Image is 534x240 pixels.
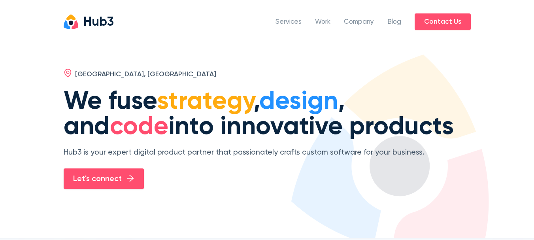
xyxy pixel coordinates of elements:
[387,17,401,27] a: Blog
[344,17,374,27] a: Company
[75,71,216,77] span: [GEOGRAPHIC_DATA], [GEOGRAPHIC_DATA]
[259,89,338,114] span: design
[83,16,114,29] div: Hub3
[64,147,471,159] div: Hub3 is your expert digital product partner that passionately crafts custom software for your bus...
[73,173,122,185] span: Let's connect
[110,115,168,140] span: code
[126,174,134,182] span: arrow-right
[275,17,302,27] a: Services
[64,89,471,140] h1: We fuse , , and into innovative products
[64,14,114,29] a: Hub3
[64,69,72,77] span: environment
[157,89,253,114] span: strategy
[64,168,144,189] a: Let's connectarrow-right
[415,13,471,30] a: Contact Us
[315,17,330,27] a: Work
[424,17,461,27] span: Contact Us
